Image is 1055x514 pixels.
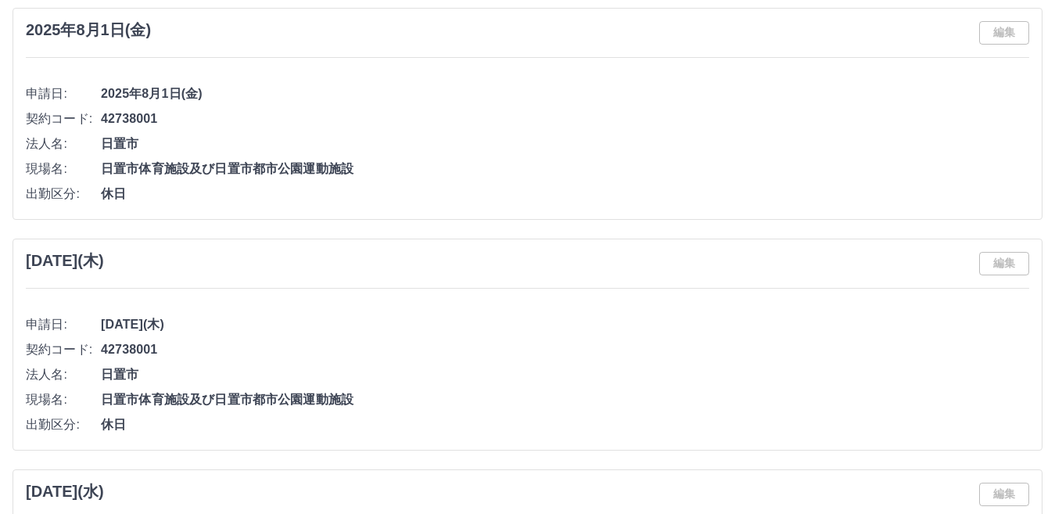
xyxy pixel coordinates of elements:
span: 休日 [101,415,1029,434]
span: 出勤区分: [26,185,101,203]
span: 申請日: [26,315,101,334]
span: 日置市 [101,135,1029,153]
span: 法人名: [26,135,101,153]
h3: [DATE](木) [26,252,104,270]
span: 休日 [101,185,1029,203]
span: 現場名: [26,160,101,178]
span: 日置市体育施設及び日置市都市公園運動施設 [101,160,1029,178]
span: 日置市 [101,365,1029,384]
span: [DATE](木) [101,315,1029,334]
span: 申請日: [26,84,101,103]
span: 契約コード: [26,110,101,128]
span: 契約コード: [26,340,101,359]
h3: [DATE](水) [26,483,104,501]
span: 法人名: [26,365,101,384]
span: 42738001 [101,340,1029,359]
h3: 2025年8月1日(金) [26,21,151,39]
span: 2025年8月1日(金) [101,84,1029,103]
span: 42738001 [101,110,1029,128]
span: 出勤区分: [26,415,101,434]
span: 日置市体育施設及び日置市都市公園運動施設 [101,390,1029,409]
span: 現場名: [26,390,101,409]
